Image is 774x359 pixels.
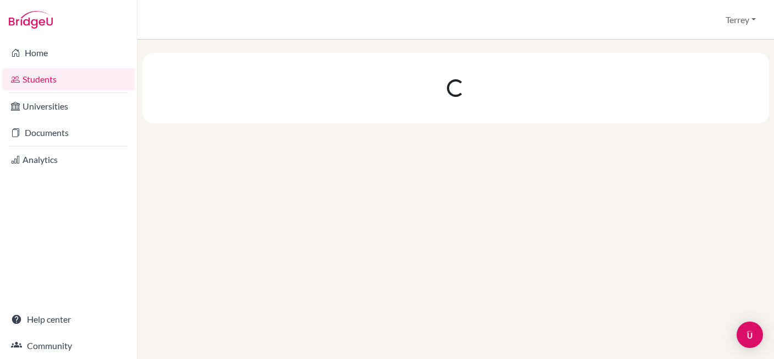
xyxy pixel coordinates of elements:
a: Community [2,335,135,357]
a: Analytics [2,149,135,171]
a: Universities [2,95,135,117]
a: Help center [2,308,135,330]
a: Documents [2,122,135,144]
a: Students [2,68,135,90]
img: Bridge-U [9,11,53,29]
a: Home [2,42,135,64]
button: Terrey [721,9,761,30]
div: Open Intercom Messenger [737,322,763,348]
